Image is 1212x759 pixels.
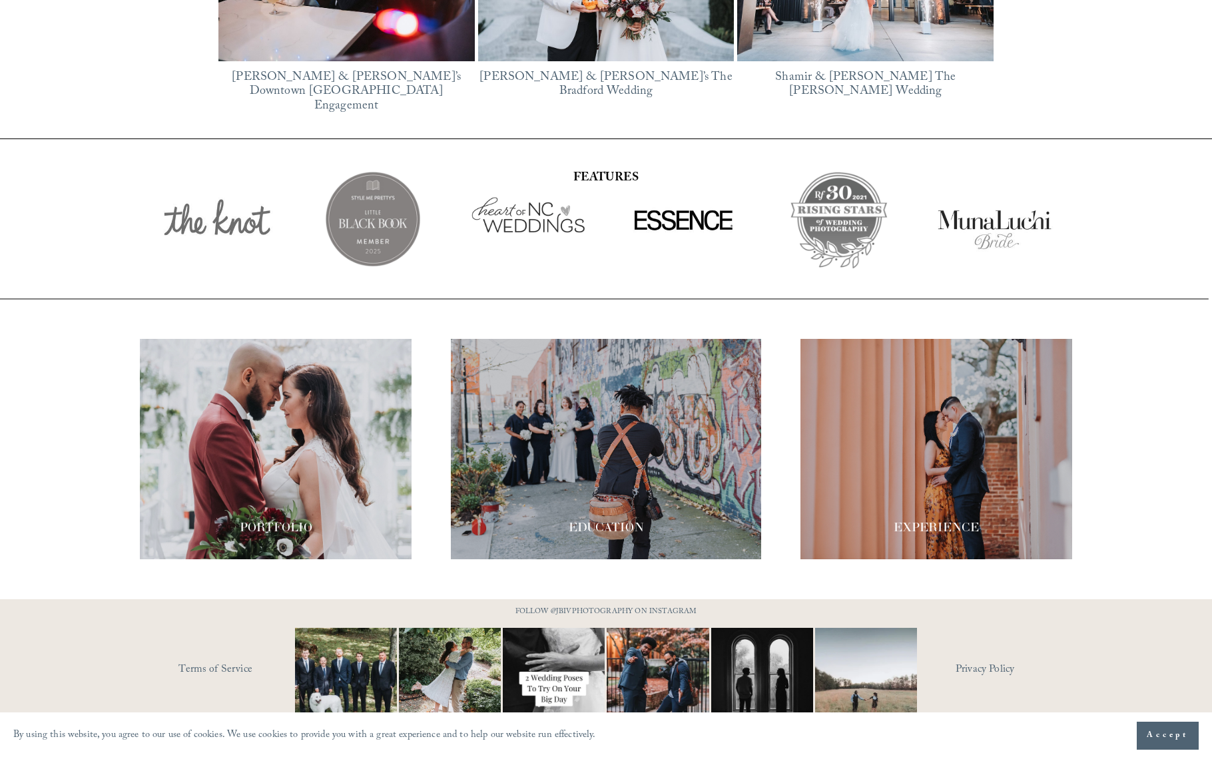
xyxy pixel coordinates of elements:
[232,68,461,117] a: [PERSON_NAME] & [PERSON_NAME]’s Downtown [GEOGRAPHIC_DATA] Engagement
[270,628,423,730] img: Happy #InternationalDogDay to all the pups who have made wedding days, engagement sessions, and p...
[694,628,830,730] img: Black &amp; White appreciation post. 😍😍 ⠀⠀⠀⠀⠀⠀⠀⠀⠀ I don&rsquo;t care what anyone says black and w...
[573,168,639,189] strong: FEATURES
[178,660,334,680] a: Terms of Service
[13,726,596,746] p: By using this website, you agree to our use of cookies. We use cookies to provide you with a grea...
[789,628,942,730] img: Two #WideShotWednesdays Two totally different vibes. Which side are you&mdash;are you into that b...
[479,68,732,103] a: [PERSON_NAME] & [PERSON_NAME]’s The Bradford Wedding
[956,660,1072,680] a: Privacy Policy
[1147,729,1189,742] span: Accept
[590,628,726,730] img: You just need the right photographer that matches your vibe 📷🎉 #RaleighWeddingPhotographer
[1137,722,1199,750] button: Accept
[240,519,312,535] span: PORTFOLIO
[489,605,723,620] p: FOLLOW @JBIVPHOTOGRAPHY ON INSTAGRAM
[477,628,631,730] img: Let&rsquo;s talk about poses for your wedding day! It doesn&rsquo;t have to be complicated, somet...
[399,611,501,747] img: It&rsquo;s that time of year where weddings and engagements pick up and I get the joy of capturin...
[775,68,956,103] a: Shamir & [PERSON_NAME] The [PERSON_NAME] Wedding
[894,519,979,535] span: EXPERIENCE
[569,519,644,535] span: EDUCATION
